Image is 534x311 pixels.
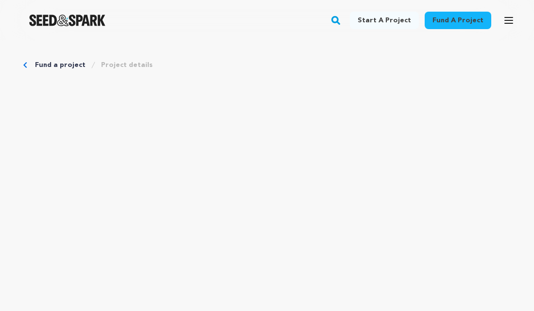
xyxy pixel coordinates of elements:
div: Breadcrumb [23,60,511,70]
a: Fund a project [425,12,491,29]
a: Seed&Spark Homepage [29,15,105,26]
a: Project details [101,60,153,70]
a: Fund a project [35,60,86,70]
img: Seed&Spark Logo Dark Mode [29,15,105,26]
a: Start a project [350,12,419,29]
